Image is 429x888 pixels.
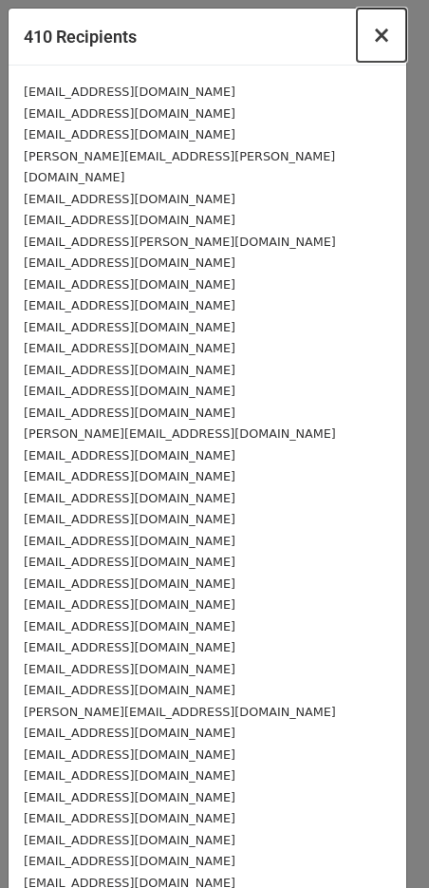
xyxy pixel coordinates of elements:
small: [EMAIL_ADDRESS][DOMAIN_NAME] [24,683,235,697]
small: [EMAIL_ADDRESS][DOMAIN_NAME] [24,277,235,292]
small: [PERSON_NAME][EMAIL_ADDRESS][PERSON_NAME][DOMAIN_NAME] [24,149,335,185]
small: [EMAIL_ADDRESS][DOMAIN_NAME] [24,363,235,377]
small: [EMAIL_ADDRESS][DOMAIN_NAME] [24,106,235,121]
small: [EMAIL_ADDRESS][DOMAIN_NAME] [24,192,235,206]
small: [EMAIL_ADDRESS][DOMAIN_NAME] [24,406,235,420]
small: [EMAIL_ADDRESS][DOMAIN_NAME] [24,768,235,783]
small: [EMAIL_ADDRESS][DOMAIN_NAME] [24,555,235,569]
small: [EMAIL_ADDRESS][DOMAIN_NAME] [24,469,235,483]
small: [EMAIL_ADDRESS][DOMAIN_NAME] [24,491,235,505]
small: [EMAIL_ADDRESS][DOMAIN_NAME] [24,854,235,868]
small: [EMAIL_ADDRESS][DOMAIN_NAME] [24,127,235,142]
small: [EMAIL_ADDRESS][DOMAIN_NAME] [24,534,235,548]
small: [EMAIL_ADDRESS][DOMAIN_NAME] [24,384,235,398]
small: [EMAIL_ADDRESS][DOMAIN_NAME] [24,512,235,526]
small: [EMAIL_ADDRESS][DOMAIN_NAME] [24,213,235,227]
iframe: Chat Widget [334,797,429,888]
small: [EMAIL_ADDRESS][DOMAIN_NAME] [24,85,235,99]
small: [EMAIL_ADDRESS][DOMAIN_NAME] [24,747,235,762]
small: [PERSON_NAME][EMAIL_ADDRESS][DOMAIN_NAME] [24,705,336,719]
small: [EMAIL_ADDRESS][PERSON_NAME][DOMAIN_NAME] [24,235,336,249]
small: [EMAIL_ADDRESS][DOMAIN_NAME] [24,833,235,847]
small: [PERSON_NAME][EMAIL_ADDRESS][DOMAIN_NAME] [24,426,336,441]
small: [EMAIL_ADDRESS][DOMAIN_NAME] [24,811,235,825]
small: [EMAIL_ADDRESS][DOMAIN_NAME] [24,255,235,270]
small: [EMAIL_ADDRESS][DOMAIN_NAME] [24,576,235,591]
small: [EMAIL_ADDRESS][DOMAIN_NAME] [24,726,235,740]
small: [EMAIL_ADDRESS][DOMAIN_NAME] [24,662,235,676]
small: [EMAIL_ADDRESS][DOMAIN_NAME] [24,640,235,654]
h5: 410 Recipients [24,24,137,49]
small: [EMAIL_ADDRESS][DOMAIN_NAME] [24,448,235,463]
small: [EMAIL_ADDRESS][DOMAIN_NAME] [24,597,235,612]
span: × [372,22,391,48]
small: [EMAIL_ADDRESS][DOMAIN_NAME] [24,320,235,334]
small: [EMAIL_ADDRESS][DOMAIN_NAME] [24,790,235,804]
button: Close [357,9,406,62]
small: [EMAIL_ADDRESS][DOMAIN_NAME] [24,619,235,633]
small: [EMAIL_ADDRESS][DOMAIN_NAME] [24,341,235,355]
small: [EMAIL_ADDRESS][DOMAIN_NAME] [24,298,235,312]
